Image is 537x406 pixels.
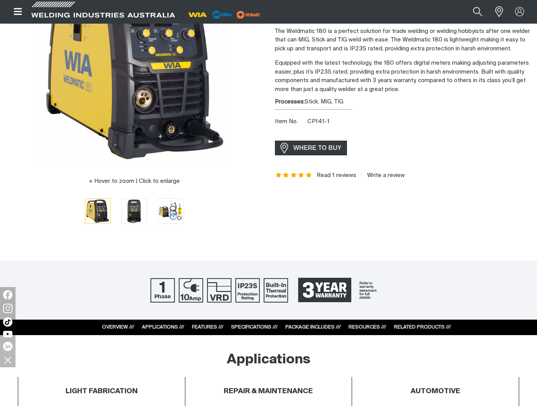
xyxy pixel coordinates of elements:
img: LinkedIn [3,342,12,351]
img: Weldmatic 180 [122,199,147,224]
span: WHERE TO BUY [288,142,347,154]
img: IP23S Protection Rating [235,278,260,303]
p: Equipped with the latest technology, the 180 offers digital meters making adjusting parameters ea... [275,59,531,94]
p: The Weldmatic 180 is a perfect solution for trade welding or welding hobbyists after one welder t... [275,27,531,53]
a: Write a review [361,172,405,179]
a: WHERE TO BUY [275,141,347,155]
img: miller [234,9,262,21]
button: Go to slide 2 [121,198,147,224]
img: Single Phase [150,278,175,303]
span: Rating: 5 [275,173,313,178]
a: OVERVIEW /// [102,325,134,330]
strong: Processes: [275,99,305,105]
a: FEATURES /// [192,325,223,330]
button: Hover to zoom | Click to enlarge [84,177,185,186]
h2: Applications [227,351,311,368]
span: Item No. [275,117,306,126]
button: Go to slide 3 [158,198,183,224]
a: miller [234,12,262,17]
a: RELATED PRODUCTS /// [394,325,451,330]
a: Read 1 reviews [317,172,356,179]
img: Instagram [3,304,12,313]
a: 3 Year Warranty [292,274,387,306]
img: 10 Amp Supply Plug [179,278,203,303]
button: Go to slide 1 [85,198,111,224]
h4: AUTOMOTIVE [411,387,460,396]
a: PACKAGE INCLUDES /// [285,325,341,330]
img: YouTube [3,331,12,337]
h4: LIGHT FABRICATION [66,387,138,396]
a: RESOURCES /// [349,325,386,330]
img: Weldmatic 180 [85,199,110,224]
img: Weldmatic 180 [158,199,183,224]
a: SPECIFICATIONS /// [231,325,278,330]
img: Facebook [3,290,12,299]
img: Built In Thermal Protection [264,278,288,303]
img: Voltage Reduction Device [207,278,231,303]
h4: REPAIR & MAINTENANCE [224,387,313,396]
div: Stick, MIG, TIG [275,98,531,107]
input: Product name or item number... [455,3,491,21]
span: CP141-1 [307,119,330,124]
a: APPLICATIONS /// [142,325,184,330]
img: TikTok [3,317,12,327]
img: hide socials [1,353,14,366]
button: Search products [464,3,491,21]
